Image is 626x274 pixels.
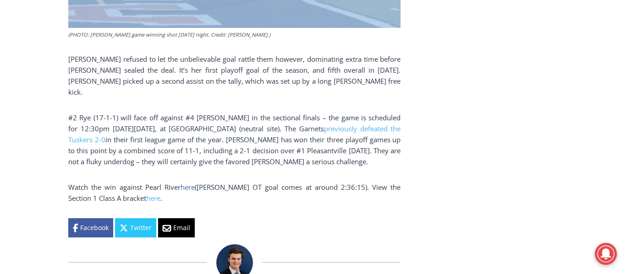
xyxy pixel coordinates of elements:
a: here [181,183,195,192]
a: here [146,193,160,203]
a: Twitter [115,218,156,237]
a: previously defeated the Tuskers 2-0 [68,124,401,144]
p: #2 Rye (17-1-1) will face off against #4 [PERSON_NAME] in the sectional finals – the game is sche... [68,112,401,167]
p: Watch the win against Pearl River ([PERSON_NAME] OT goal comes at around 2:36:15). View the Secti... [68,182,401,204]
a: Email [158,218,195,237]
a: Facebook [68,218,113,237]
figcaption: (PHOTO: [PERSON_NAME] game winning shot [DATE] night. Credit: [PERSON_NAME].) [68,31,401,39]
p: [PERSON_NAME] refused to let the unbelievable goal rattle them however, dominating extra time bef... [68,54,401,97]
